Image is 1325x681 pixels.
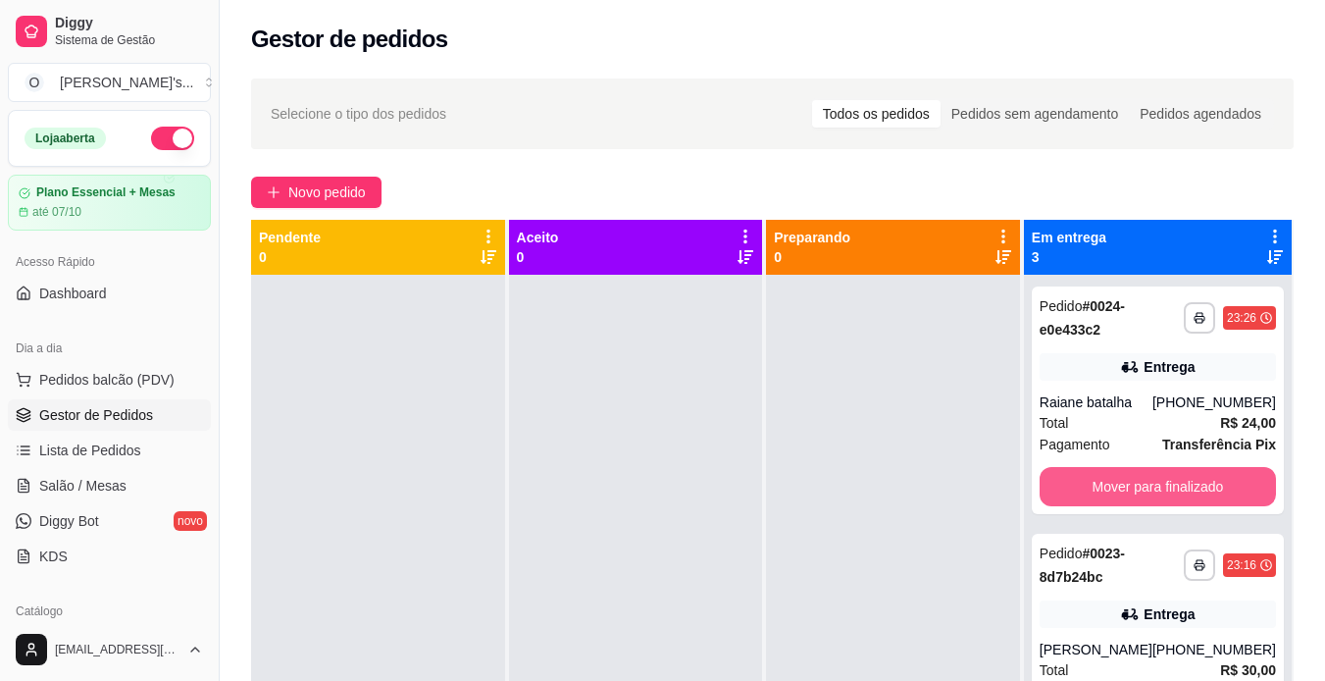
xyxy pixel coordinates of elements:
button: Pedidos balcão (PDV) [8,364,211,395]
span: Diggy [55,15,203,32]
a: Diggy Botnovo [8,505,211,537]
a: DiggySistema de Gestão [8,8,211,55]
span: Salão / Mesas [39,476,127,496]
div: 23:26 [1227,310,1256,326]
span: O [25,73,44,92]
div: Todos os pedidos [812,100,941,128]
strong: R$ 24,00 [1220,415,1276,431]
span: Dashboard [39,284,107,303]
h2: Gestor de pedidos [251,24,448,55]
span: KDS [39,547,68,566]
span: Gestor de Pedidos [39,405,153,425]
p: 3 [1032,247,1106,267]
button: Novo pedido [251,177,382,208]
div: Entrega [1144,604,1195,624]
div: Dia a dia [8,333,211,364]
a: Salão / Mesas [8,470,211,501]
p: 0 [517,247,559,267]
div: [PHONE_NUMBER] [1152,393,1276,412]
div: Raiane batalha [1040,393,1152,412]
span: Total [1040,412,1069,434]
button: Alterar Status [151,127,194,150]
span: Total [1040,659,1069,681]
article: Plano Essencial + Mesas [36,185,176,200]
div: [PERSON_NAME] [1040,640,1152,659]
a: Plano Essencial + Mesasaté 07/10 [8,175,211,231]
strong: # 0024-e0e433c2 [1040,298,1125,338]
span: Sistema de Gestão [55,32,203,48]
p: 0 [774,247,850,267]
a: Gestor de Pedidos [8,399,211,431]
div: [PERSON_NAME]'s ... [60,73,193,92]
p: Em entrega [1032,228,1106,247]
div: Acesso Rápido [8,246,211,278]
span: Pedidos balcão (PDV) [39,370,175,390]
p: 0 [259,247,321,267]
span: Selecione o tipo dos pedidos [271,103,446,125]
div: Pedidos sem agendamento [941,100,1129,128]
div: [PHONE_NUMBER] [1152,640,1276,659]
div: Entrega [1144,357,1195,377]
span: Novo pedido [288,182,366,203]
button: Select a team [8,63,211,102]
strong: R$ 30,00 [1220,662,1276,678]
button: [EMAIL_ADDRESS][DOMAIN_NAME] [8,626,211,673]
span: Pedido [1040,298,1083,314]
p: Aceito [517,228,559,247]
div: Loja aberta [25,128,106,149]
p: Pendente [259,228,321,247]
strong: Transferência Pix [1162,437,1276,452]
div: Pedidos agendados [1129,100,1272,128]
span: Diggy Bot [39,511,99,531]
button: Mover para finalizado [1040,467,1276,506]
span: Pedido [1040,546,1083,561]
span: Lista de Pedidos [39,441,141,460]
div: 23:16 [1227,557,1256,573]
span: Pagamento [1040,434,1110,455]
span: plus [267,185,280,199]
article: até 07/10 [32,204,81,220]
a: Lista de Pedidos [8,435,211,466]
a: Dashboard [8,278,211,309]
a: KDS [8,541,211,572]
div: Catálogo [8,596,211,627]
p: Preparando [774,228,850,247]
span: [EMAIL_ADDRESS][DOMAIN_NAME] [55,642,179,657]
strong: # 0023-8d7b24bc [1040,546,1125,585]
